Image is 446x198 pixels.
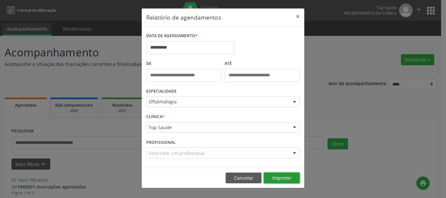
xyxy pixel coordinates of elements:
[146,31,198,41] label: DATA DE AGENDAMENTO
[264,173,300,184] button: Imprimir
[149,150,205,157] span: Selecione um profissional
[146,13,221,22] h5: Relatório de agendamentos
[149,124,286,131] span: Top Saude
[149,99,286,105] span: Oftalmologia
[146,59,221,69] label: De
[226,173,262,184] button: Cancelar
[146,86,177,97] label: ESPECIALIDADE
[225,59,300,69] label: ATÉ
[291,8,304,24] button: Close
[146,137,176,147] label: PROFISSIONAL
[146,112,165,122] label: CLÍNICA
